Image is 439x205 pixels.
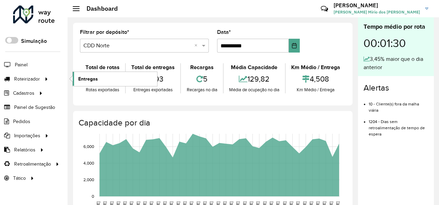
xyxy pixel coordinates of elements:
span: Retroalimentação [14,160,51,168]
span: Tático [13,175,26,182]
div: 129,82 [225,72,283,86]
div: Total de entregas [127,63,178,72]
li: 1204 - Dias sem retroalimentação de tempo de espera [369,113,428,137]
div: 00:01:30 [364,31,428,55]
h2: Dashboard [80,5,118,12]
div: Média de ocupação no dia [225,86,283,93]
h4: Alertas [364,83,428,93]
label: Filtrar por depósito [80,28,129,36]
a: Entregas [73,72,157,86]
span: Entregas [78,75,98,83]
span: Relatórios [14,146,35,153]
span: Clear all [194,41,200,50]
div: Km Médio / Entrega [287,86,344,93]
div: Recargas no dia [183,86,221,93]
span: Pedidos [13,118,30,125]
li: 10 - Cliente(s) fora da malha viária [369,96,428,113]
div: 3,45% maior que o dia anterior [364,55,428,72]
div: 4,508 [287,72,344,86]
span: Painel [15,61,28,68]
h4: Capacidade por dia [79,118,346,128]
text: 2,000 [83,177,94,182]
div: Rotas exportadas [82,86,123,93]
text: 4,000 [83,161,94,165]
span: Cadastros [13,90,34,97]
div: Entregas exportadas [127,86,178,93]
span: Importações [14,132,40,139]
span: Painel de Sugestão [14,104,55,111]
a: Contato Rápido [317,1,332,16]
span: [PERSON_NAME] Mirio dos [PERSON_NAME] [334,9,420,15]
div: Tempo médio por rota [364,22,428,31]
button: Choose Date [289,39,300,53]
text: 6,000 [83,144,94,149]
text: 0 [92,194,94,198]
label: Simulação [21,37,47,45]
h3: [PERSON_NAME] [334,2,420,9]
div: Km Médio / Entrega [287,63,344,72]
span: Roteirizador [14,75,40,83]
div: Total de rotas [82,63,123,72]
div: Recargas [183,63,221,72]
div: Média Capacidade [225,63,283,72]
div: 5 [183,72,221,86]
label: Data [217,28,231,36]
